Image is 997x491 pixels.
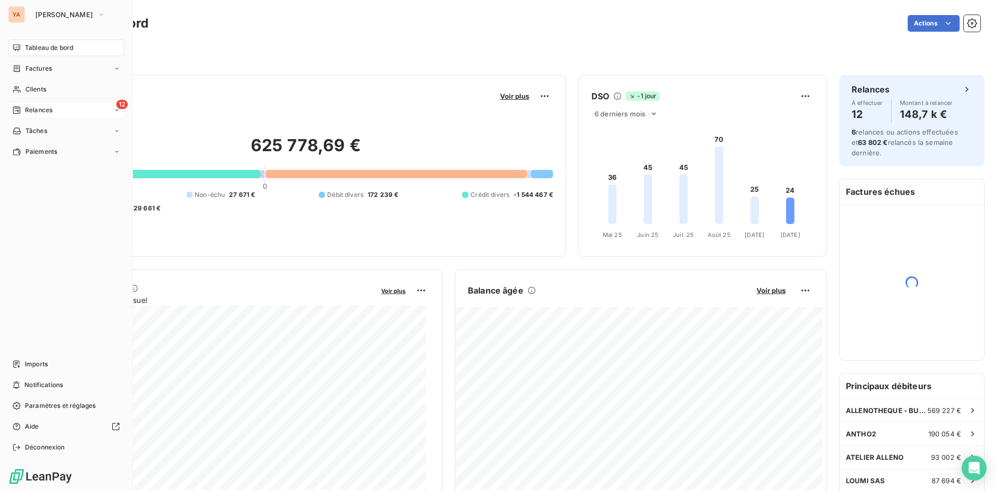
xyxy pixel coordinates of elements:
[500,92,529,100] span: Voir plus
[852,128,958,157] span: relances ou actions effectuées et relancés la semaine dernière.
[25,360,48,369] span: Imports
[116,100,128,109] span: 12
[858,138,887,147] span: 63 802 €
[927,406,961,415] span: 569 227 €
[468,284,523,297] h6: Balance âgée
[8,468,73,485] img: Logo LeanPay
[852,106,883,123] h4: 12
[497,91,532,101] button: Voir plus
[25,105,52,115] span: Relances
[852,83,890,96] h6: Relances
[25,85,46,94] span: Clients
[852,128,856,136] span: 6
[900,106,953,123] h4: 148,7 k €
[846,476,885,485] span: LOUMI SAS
[130,204,160,213] span: -29 661 €
[381,287,406,295] span: Voir plus
[263,182,267,190] span: 0
[603,231,622,238] tspan: Mai 25
[900,100,953,106] span: Montant à relancer
[25,443,65,452] span: Déconnexion
[931,453,961,461] span: 93 002 €
[637,231,658,238] tspan: Juin 25
[514,190,553,200] span: -1 544 467 €
[928,430,961,438] span: 190 054 €
[846,453,904,461] span: ATELIER ALLENO
[962,456,987,481] div: Open Intercom Messenger
[470,190,509,200] span: Crédit divers
[35,10,93,19] span: [PERSON_NAME]
[840,374,984,399] h6: Principaux débiteurs
[25,422,39,431] span: Aide
[378,286,409,295] button: Voir plus
[229,190,255,200] span: 27 671 €
[852,100,883,106] span: À effectuer
[780,231,800,238] tspan: [DATE]
[8,6,25,23] div: YA
[25,401,96,410] span: Paramètres et réglages
[753,286,789,295] button: Voir plus
[673,231,694,238] tspan: Juil. 25
[757,286,786,295] span: Voir plus
[840,179,984,204] h6: Factures échues
[327,190,363,200] span: Débit divers
[8,418,124,435] a: Aide
[25,126,47,136] span: Tâches
[25,147,57,156] span: Paiements
[846,406,927,415] span: ALLENOTHEQUE - BURGER PERE & FILS
[25,43,73,52] span: Tableau de bord
[708,231,731,238] tspan: Août 25
[368,190,398,200] span: 172 239 €
[908,15,960,32] button: Actions
[595,110,645,118] span: 6 derniers mois
[745,231,764,238] tspan: [DATE]
[932,476,961,485] span: 87 694 €
[195,190,225,200] span: Non-échu
[24,380,63,390] span: Notifications
[846,430,876,438] span: ANTHO2
[626,91,659,101] span: -1 jour
[59,295,374,306] span: Chiffre d'affaires mensuel
[591,90,609,102] h6: DSO
[25,64,52,73] span: Factures
[59,135,553,166] h2: 625 778,69 €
